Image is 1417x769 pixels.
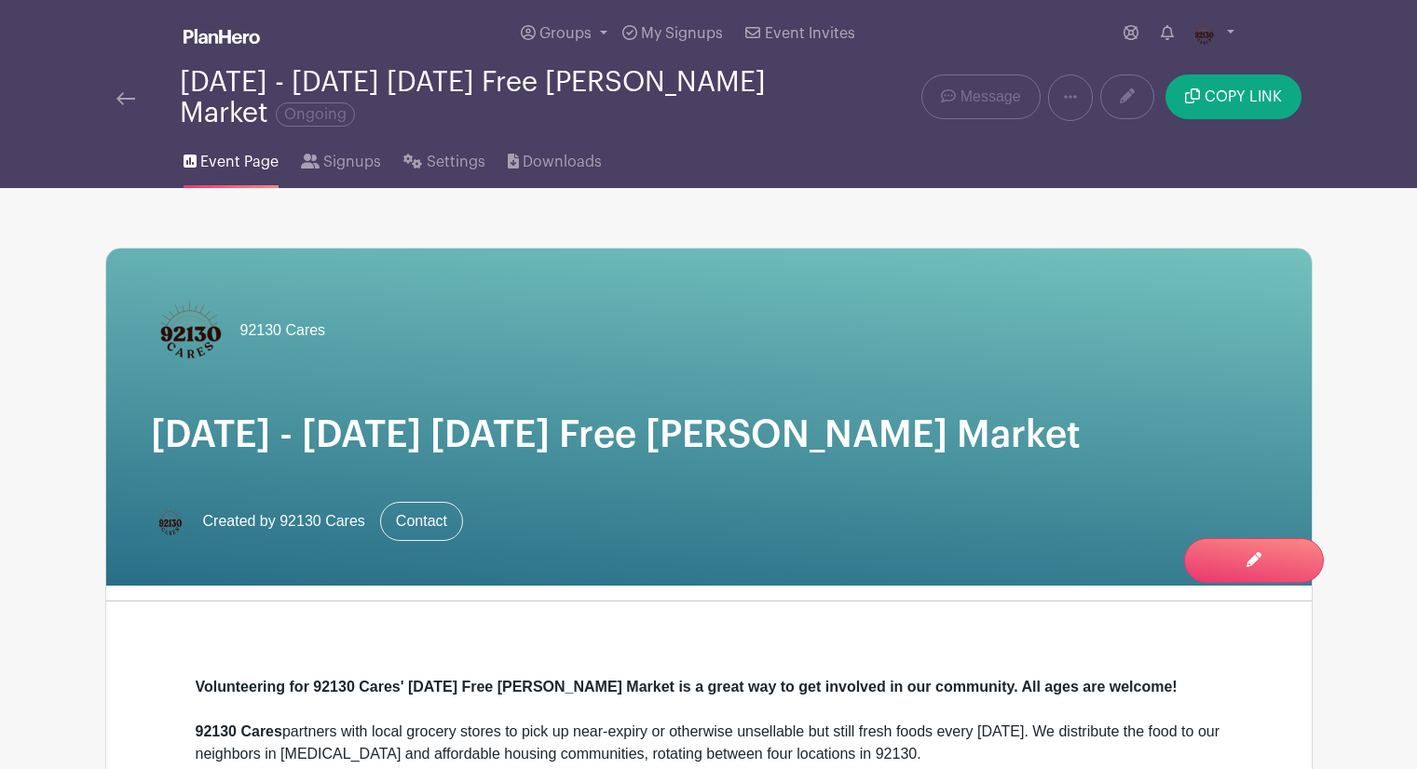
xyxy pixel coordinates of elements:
a: Contact [380,502,463,541]
img: Untitled-Artwork%20(4).png [151,503,188,540]
a: Signups [301,128,381,188]
span: COPY LINK [1205,89,1282,104]
h1: [DATE] - [DATE] [DATE] Free [PERSON_NAME] Market [151,412,1267,457]
span: Event Invites [765,26,855,41]
span: Event Page [200,151,279,173]
button: COPY LINK [1165,74,1301,119]
strong: Volunteering for 92130 Cares' [DATE] Free [PERSON_NAME] Market is a great way to get involved in ... [196,679,1178,695]
span: Created by 92130 Cares [203,510,365,533]
a: Message [921,74,1040,119]
div: partners with local grocery stores to pick up near-expiry or otherwise unsellable but still fresh... [196,721,1222,765]
a: Downloads [508,128,602,188]
div: [DATE] - [DATE] [DATE] Free [PERSON_NAME] Market [180,67,783,128]
span: Groups [539,26,592,41]
img: 92130Cares_Logo_(1).png [151,293,225,368]
strong: 92130 Cares [196,723,282,739]
span: 92130 Cares [240,319,326,342]
span: Signups [323,151,381,173]
a: Event Page [184,128,279,188]
span: My Signups [641,26,723,41]
span: Settings [427,151,485,173]
a: Settings [403,128,484,188]
img: back-arrow-29a5d9b10d5bd6ae65dc969a981735edf675c4d7a1fe02e03b50dbd4ba3cdb55.svg [116,92,135,105]
img: logo_white-6c42ec7e38ccf1d336a20a19083b03d10ae64f83f12c07503d8b9e83406b4c7d.svg [184,29,260,44]
span: Ongoing [276,102,355,127]
span: Message [961,86,1021,108]
span: Downloads [523,151,602,173]
img: Untitled-Artwork%20(4).png [1189,19,1219,48]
